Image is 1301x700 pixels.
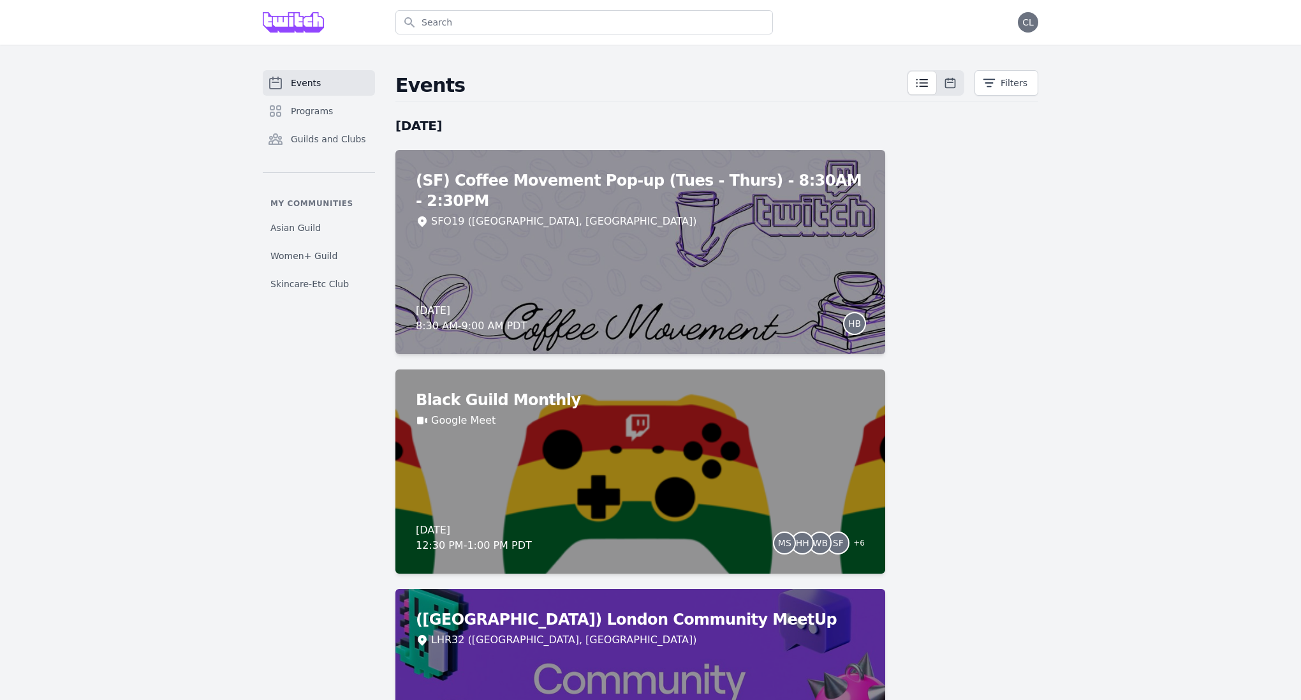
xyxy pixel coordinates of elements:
[395,369,885,574] a: Black Guild MonthlyGoogle Meet[DATE]12:30 PM-1:00 PM PDTMSHHWBSF+6
[291,133,366,145] span: Guilds and Clubs
[263,244,375,267] a: Women+ Guild
[431,632,697,648] div: LHR32 ([GEOGRAPHIC_DATA], [GEOGRAPHIC_DATA])
[263,70,375,96] a: Events
[796,539,809,547] span: HH
[431,413,496,428] a: Google Meet
[395,10,773,34] input: Search
[263,12,324,33] img: Grove
[270,249,337,262] span: Women+ Guild
[270,278,349,290] span: Skincare-Etc Club
[291,105,333,117] span: Programs
[395,74,907,97] h2: Events
[263,126,375,152] a: Guilds and Clubs
[416,303,527,334] div: [DATE] 8:30 AM - 9:00 AM PDT
[813,539,828,547] span: WB
[431,214,696,229] div: SFO19 ([GEOGRAPHIC_DATA], [GEOGRAPHIC_DATA])
[1018,12,1038,33] button: CL
[833,539,844,547] span: SF
[1022,18,1034,27] span: CL
[291,77,321,89] span: Events
[974,70,1038,96] button: Filters
[263,98,375,124] a: Programs
[263,272,375,295] a: Skincare-Etc Club
[395,150,885,354] a: (SF) Coffee Movement Pop-up (Tues - Thurs) - 8:30AM - 2:30PMSFO19 ([GEOGRAPHIC_DATA], [GEOGRAPHIC...
[416,170,865,211] h2: (SF) Coffee Movement Pop-up (Tues - Thurs) - 8:30AM - 2:30PM
[395,117,885,135] h2: [DATE]
[270,221,321,234] span: Asian Guild
[416,523,532,553] div: [DATE] 12:30 PM - 1:00 PM PDT
[416,390,865,410] h2: Black Guild Monthly
[263,70,375,295] nav: Sidebar
[848,319,861,328] span: HB
[778,539,791,547] span: MS
[263,198,375,209] p: My communities
[416,609,865,630] h2: ([GEOGRAPHIC_DATA]) London Community MeetUp
[263,216,375,239] a: Asian Guild
[846,535,865,553] span: + 6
